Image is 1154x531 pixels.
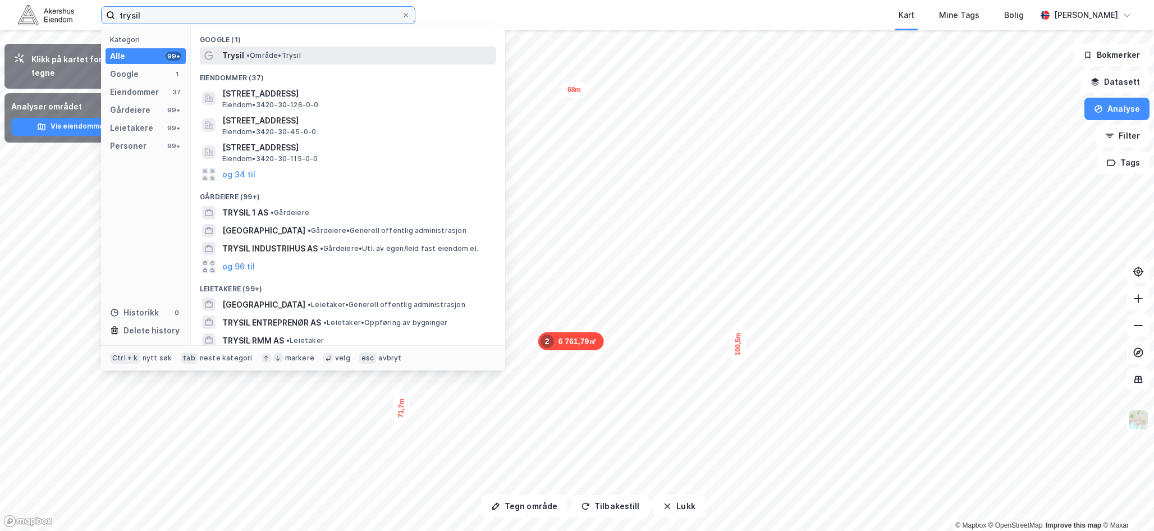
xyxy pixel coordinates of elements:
[320,244,323,253] span: •
[11,100,132,113] div: Analyser området
[222,168,255,181] button: og 34 til
[110,67,139,81] div: Google
[181,353,198,364] div: tab
[320,244,478,253] span: Gårdeiere • Utl. av egen/leid fast eiendom el.
[166,52,181,61] div: 99+
[222,127,316,136] span: Eiendom • 3420-30-45-0-0
[308,300,311,309] span: •
[730,326,746,362] div: Map marker
[191,65,505,85] div: Eiendommer (37)
[541,335,554,348] div: 2
[110,35,186,44] div: Kategori
[191,184,505,204] div: Gårdeiere (99+)
[335,354,350,363] div: velg
[222,49,244,62] span: Trysil
[1097,152,1150,174] button: Tags
[110,121,153,135] div: Leietakere
[222,242,318,255] span: TRYSIL INDUSTRIHUS AS
[1054,8,1118,22] div: [PERSON_NAME]
[110,353,140,364] div: Ctrl + k
[222,298,305,312] span: [GEOGRAPHIC_DATA]
[1074,44,1150,66] button: Bokmerker
[271,208,309,217] span: Gårdeiere
[143,354,172,363] div: nytt søk
[1046,521,1101,529] a: Improve this map
[110,103,150,117] div: Gårdeiere
[1081,71,1150,93] button: Datasett
[271,208,274,217] span: •
[172,88,181,97] div: 37
[378,354,401,363] div: avbryt
[172,70,181,79] div: 1
[1084,98,1150,120] button: Analyse
[286,336,290,345] span: •
[222,114,492,127] span: [STREET_ADDRESS]
[653,495,704,518] button: Lukk
[166,141,181,150] div: 99+
[482,495,567,518] button: Tegn område
[172,308,181,317] div: 0
[222,141,492,154] span: [STREET_ADDRESS]
[166,123,181,132] div: 99+
[31,53,130,80] div: Klikk på kartet for å tegne
[955,521,986,529] a: Mapbox
[191,26,505,47] div: Google (1)
[222,100,319,109] span: Eiendom • 3420-30-126-0-0
[286,336,324,345] span: Leietaker
[222,334,284,347] span: TRYSIL RMM AS
[246,51,250,59] span: •
[222,260,255,273] button: og 96 til
[571,495,649,518] button: Tilbakestill
[899,8,914,22] div: Kart
[18,5,74,25] img: akershus-eiendom-logo.9091f326c980b4bce74ccdd9f866810c.svg
[191,276,505,296] div: Leietakere (99+)
[359,353,377,364] div: esc
[222,87,492,100] span: [STREET_ADDRESS]
[110,85,159,99] div: Eiendommer
[1096,125,1150,147] button: Filter
[200,354,253,363] div: neste kategori
[222,316,321,329] span: TRYSIL ENTREPRENØR AS
[308,226,466,235] span: Gårdeiere • Generell offentlig administrasjon
[1098,477,1154,531] iframe: Chat Widget
[222,154,318,163] span: Eiendom • 3420-30-115-0-0
[110,139,146,153] div: Personer
[538,332,604,350] div: Map marker
[308,300,465,309] span: Leietaker • Generell offentlig administrasjon
[110,49,125,63] div: Alle
[222,206,268,219] span: TRYSIL 1 AS
[246,51,301,60] span: Område • Trysil
[323,318,327,327] span: •
[308,226,311,235] span: •
[285,354,314,363] div: markere
[110,306,159,319] div: Historikk
[323,318,448,327] span: Leietaker • Oppføring av bygninger
[939,8,979,22] div: Mine Tags
[115,7,401,24] input: Søk på adresse, matrikkel, gårdeiere, leietakere eller personer
[123,324,180,337] div: Delete history
[11,118,132,136] button: Vis eiendommer
[1004,8,1024,22] div: Bolig
[392,391,410,425] div: Map marker
[3,515,53,528] a: Mapbox homepage
[222,224,305,237] span: [GEOGRAPHIC_DATA]
[1098,477,1154,531] div: Kontrollprogram for chat
[988,521,1043,529] a: OpenStreetMap
[561,81,588,98] div: Map marker
[1128,409,1149,431] img: Z
[166,106,181,115] div: 99+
